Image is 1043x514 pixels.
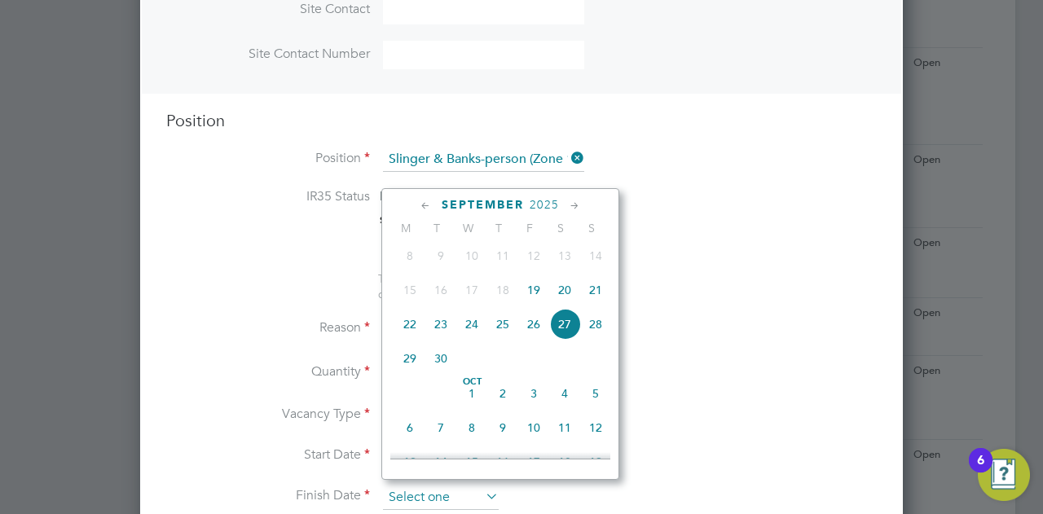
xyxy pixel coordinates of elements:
span: 1 [456,378,487,409]
span: 2 [487,378,518,409]
label: IR35 Status [166,188,370,205]
span: 13 [549,240,580,271]
span: 14 [580,240,611,271]
span: 19 [518,275,549,305]
span: T [483,221,514,235]
span: 18 [549,446,580,477]
label: Quantity [166,363,370,380]
label: Start Date [166,446,370,463]
strong: Status Determination Statement [380,214,529,226]
span: 26 [518,309,549,340]
span: 4 [549,378,580,409]
span: 17 [518,446,549,477]
label: Site Contact Number [166,46,370,63]
label: Site Contact [166,1,370,18]
span: 11 [549,412,580,443]
span: September [442,198,524,212]
span: 23 [425,309,456,340]
span: 17 [456,275,487,305]
span: The status determination for this position can be updated after creating the vacancy [378,271,598,301]
span: W [452,221,483,235]
span: 13 [394,446,425,477]
span: 14 [425,446,456,477]
span: 8 [456,412,487,443]
label: Vacancy Type [166,406,370,423]
span: 18 [487,275,518,305]
span: S [576,221,607,235]
span: 3 [518,378,549,409]
span: 27 [549,309,580,340]
span: 19 [580,446,611,477]
span: 22 [394,309,425,340]
span: Inside IR35 [380,188,444,204]
span: 9 [425,240,456,271]
span: 10 [518,412,549,443]
span: 12 [518,240,549,271]
input: Select one [383,485,499,510]
span: 20 [549,275,580,305]
span: 16 [425,275,456,305]
span: 6 [394,412,425,443]
div: 6 [977,460,984,481]
span: 30 [425,343,456,374]
span: 24 [456,309,487,340]
span: T [421,221,452,235]
h3: Position [166,110,877,131]
span: 7 [425,412,456,443]
span: M [390,221,421,235]
span: S [545,221,576,235]
span: 10 [456,240,487,271]
span: 25 [487,309,518,340]
span: 11 [487,240,518,271]
span: 29 [394,343,425,374]
span: 28 [580,309,611,340]
span: 21 [580,275,611,305]
span: 15 [394,275,425,305]
span: 12 [580,412,611,443]
button: Open Resource Center, 6 new notifications [978,449,1030,501]
span: F [514,221,545,235]
label: Position [166,150,370,167]
span: 9 [487,412,518,443]
label: Reason [166,319,370,336]
span: 15 [456,446,487,477]
span: 8 [394,240,425,271]
label: Finish Date [166,487,370,504]
span: Oct [456,378,487,386]
span: 5 [580,378,611,409]
span: 2025 [530,198,559,212]
span: 16 [487,446,518,477]
input: Search for... [383,147,584,172]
